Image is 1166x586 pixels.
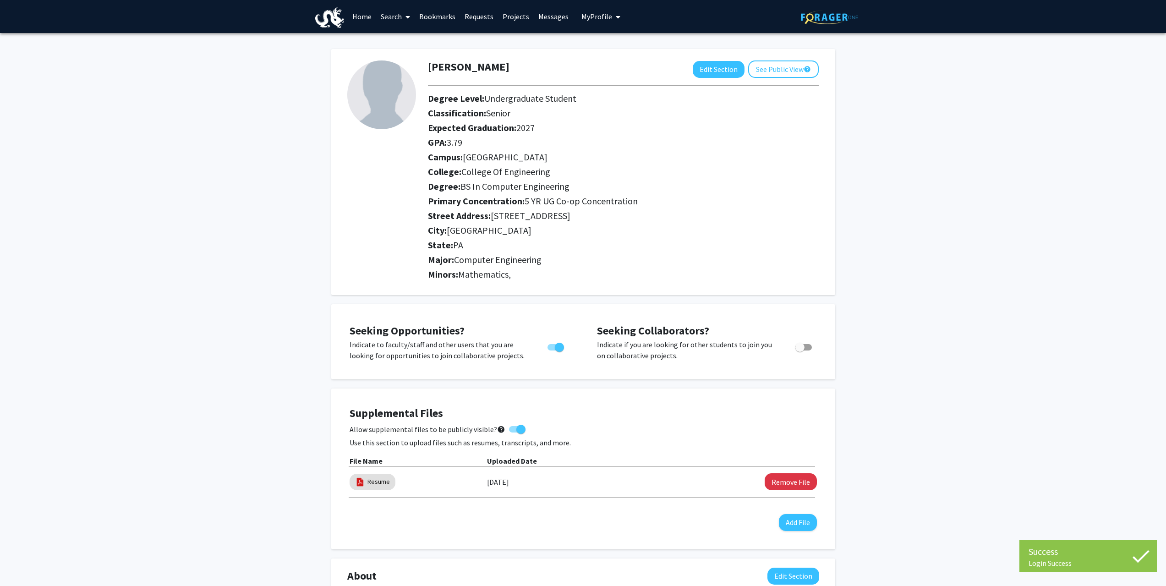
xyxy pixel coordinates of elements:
span: Seeking Opportunities? [350,323,465,338]
a: Search [376,0,415,33]
span: Allow supplemental files to be publicly visible? [350,424,505,435]
h4: Supplemental Files [350,407,817,420]
h2: Major: [428,254,819,265]
h2: Campus: [428,152,819,163]
img: pdf_icon.png [355,477,365,487]
span: 5 YR UG Co-op Concentration [525,195,638,207]
p: Indicate if you are looking for other students to join you on collaborative projects. [597,339,778,361]
button: Remove Resume File [765,473,817,490]
mat-icon: help [497,424,505,435]
span: My Profile [581,12,612,21]
span: Computer Engineering [454,254,542,265]
h2: Minors: [428,269,819,280]
a: Messages [534,0,573,33]
b: File Name [350,456,383,466]
span: Senior [486,107,510,119]
h2: GPA: [428,137,819,148]
b: Uploaded Date [487,456,537,466]
div: Login Success [1029,559,1148,568]
a: Requests [460,0,498,33]
img: ForagerOne Logo [801,10,858,24]
button: See Public View [748,60,819,78]
div: Success [1029,545,1148,559]
span: 3.79 [447,137,462,148]
h2: Expected Graduation: [428,122,819,133]
span: Mathematics, [458,268,511,280]
span: [GEOGRAPHIC_DATA] [447,225,531,236]
mat-icon: help [804,64,811,75]
h2: Classification: [428,108,819,119]
h1: [PERSON_NAME] [428,60,509,74]
label: [DATE] [487,474,509,490]
p: Use this section to upload files such as resumes, transcripts, and more. [350,437,817,448]
span: PA [453,239,463,251]
span: BS In Computer Engineering [460,181,569,192]
span: Seeking Collaborators? [597,323,709,338]
img: Drexel University Logo [315,7,345,28]
h2: Degree: [428,181,819,192]
div: Toggle [544,339,569,353]
span: [STREET_ADDRESS] [491,210,570,221]
span: [GEOGRAPHIC_DATA] [463,151,547,163]
span: 2027 [516,122,535,133]
h2: Street Address: [428,210,819,221]
button: Edit About [767,568,819,585]
h2: City: [428,225,819,236]
p: Indicate to faculty/staff and other users that you are looking for opportunities to join collabor... [350,339,530,361]
a: Bookmarks [415,0,460,33]
div: Toggle [792,339,817,353]
h2: College: [428,166,819,177]
h2: Degree Level: [428,93,819,104]
span: Undergraduate Student [484,93,576,104]
button: Edit Section [693,61,744,78]
button: Add File [779,514,817,531]
span: College Of Engineering [461,166,550,177]
img: Profile Picture [347,60,416,129]
span: About [347,568,377,584]
a: Resume [367,477,390,487]
h2: Primary Concentration: [428,196,819,207]
a: Projects [498,0,534,33]
a: Home [348,0,376,33]
h2: State: [428,240,819,251]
